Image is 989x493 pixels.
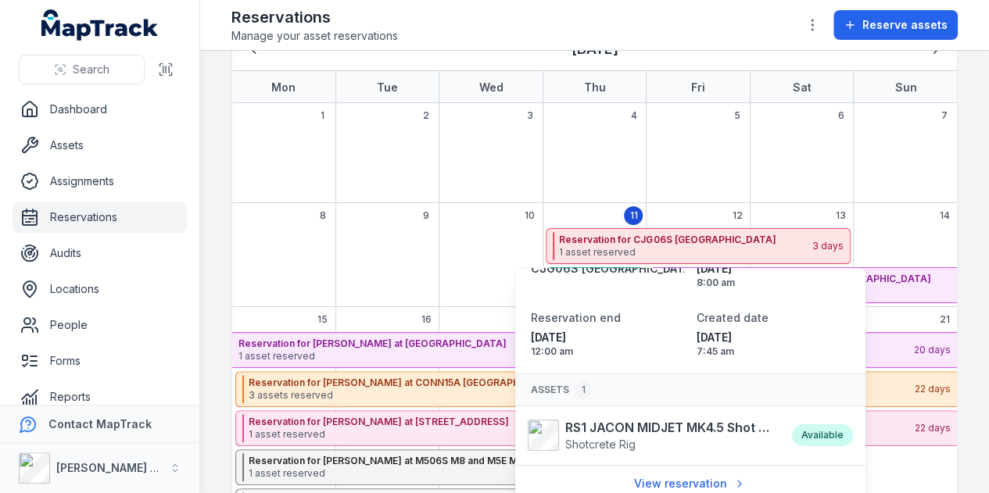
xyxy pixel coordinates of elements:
a: CJG06S [GEOGRAPHIC_DATA] [531,261,684,277]
strong: Fri [691,80,705,94]
a: People [13,309,187,341]
button: Reservation for [PERSON_NAME] at CONN15A [GEOGRAPHIC_DATA]3 assets reserved22 days [235,371,957,407]
a: RS1 JACON MIDJET MK4.5 Shot Crete Spray PumpShotcrete Rig [528,418,776,452]
strong: Sat [793,80,812,94]
strong: Reservation for CJG06S [GEOGRAPHIC_DATA] [559,234,810,246]
div: 1 [575,380,592,399]
span: Assets [531,380,592,399]
button: Reservation for [PERSON_NAME] at [GEOGRAPHIC_DATA]1 asset reserved20 days [232,332,957,368]
span: 1 asset reserved [249,428,913,441]
h2: Reservations [231,6,398,28]
a: Audits [13,238,187,269]
span: CJG06S [GEOGRAPHIC_DATA] [531,262,694,275]
span: 6 [837,109,844,122]
span: 11 [629,209,637,222]
strong: Contact MapTrack [48,417,152,430]
strong: Thu [584,80,606,94]
span: 4 [630,109,636,122]
a: Assignments [13,166,187,197]
button: Reservation for [PERSON_NAME] at [STREET_ADDRESS]1 asset reserved22 days [235,410,957,446]
span: 3 [527,109,533,122]
span: 21 [939,313,949,326]
a: Assets [13,130,187,161]
strong: RS1 JACON MIDJET MK4.5 Shot Crete Spray Pump [565,418,776,437]
span: Search [73,62,109,77]
button: Reservation for CJG06S [GEOGRAPHIC_DATA]1 asset reserved3 days [546,228,850,264]
strong: Reservation for [PERSON_NAME] at [GEOGRAPHIC_DATA] [238,338,912,350]
span: [DATE] [697,261,850,277]
button: Reserve assets [833,10,958,40]
time: 13/09/2025, 12:00:00 am [531,330,684,358]
strong: Wed [478,80,503,94]
span: Reserve assets [862,17,948,33]
span: 7:45 am [697,345,850,358]
time: 11/09/2025, 8:00:00 am [697,261,850,289]
a: MapTrack [41,9,159,41]
span: 12:00 am [531,345,684,358]
span: 7 [941,109,948,122]
strong: Tue [377,80,398,94]
span: [DATE] [697,330,850,345]
span: 2 [423,109,429,122]
strong: Reservation for [PERSON_NAME] at [STREET_ADDRESS] [249,416,913,428]
span: 13 [836,209,846,222]
span: 1 asset reserved [249,467,708,480]
span: 1 asset reserved [559,246,810,259]
div: Available [792,424,853,446]
a: Dashboard [13,94,187,125]
span: 1 [321,109,324,122]
span: [DATE] [531,330,684,345]
span: 12 [732,209,742,222]
span: Manage your asset reservations [231,28,398,44]
time: 11/09/2025, 7:45:51 am [697,330,850,358]
a: Reservations [13,202,187,233]
span: 9 [423,209,429,222]
span: Shotcrete Rig [565,438,636,451]
span: 14 [939,209,949,222]
a: Reports [13,381,187,413]
span: 3 assets reserved [249,389,913,402]
strong: Reservation for [PERSON_NAME] at CONN15A [GEOGRAPHIC_DATA] [249,377,913,389]
strong: [PERSON_NAME] Group [56,461,185,474]
strong: Mon [271,80,296,94]
button: Reservation for [PERSON_NAME] at M506S M8 and M5E Mainline Tunnels1 asset reserved5 days [235,449,747,485]
strong: Sun [894,80,916,94]
span: 15 [317,313,328,326]
span: 5 [734,109,740,122]
span: Reservation end [531,311,621,324]
a: Forms [13,345,187,377]
span: 10 [525,209,535,222]
strong: Reservation for [PERSON_NAME] at M506S M8 and M5E Mainline Tunnels [249,455,708,467]
span: 8 [320,209,326,222]
span: 8:00 am [697,277,850,289]
span: 1 asset reserved [238,350,912,363]
button: Search [19,55,145,84]
a: Locations [13,273,187,305]
span: Created date [697,311,769,324]
span: 16 [421,313,432,326]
